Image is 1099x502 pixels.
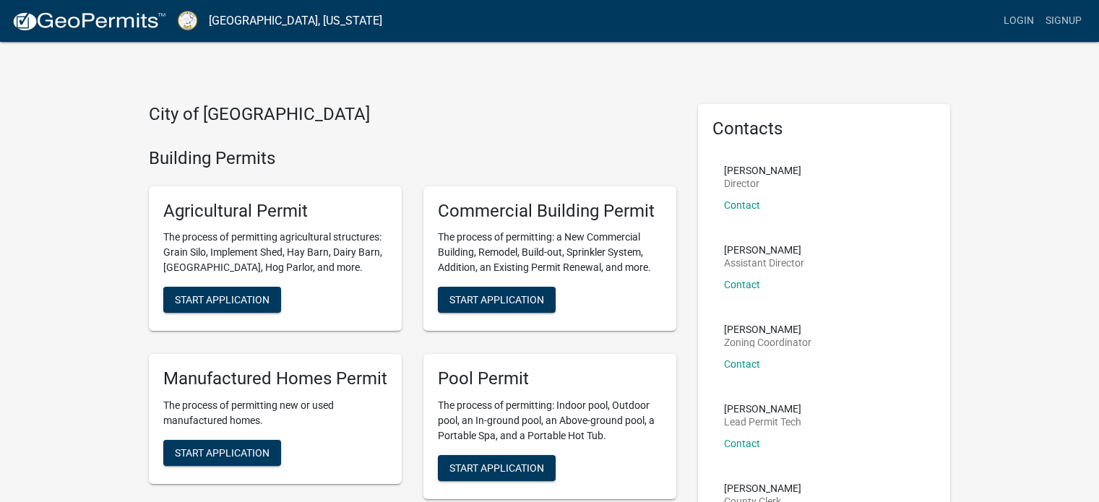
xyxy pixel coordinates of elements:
span: Start Application [175,294,270,306]
p: The process of permitting: a New Commercial Building, Remodel, Build-out, Sprinkler System, Addit... [438,230,662,275]
p: [PERSON_NAME] [724,324,811,334]
p: The process of permitting: Indoor pool, Outdoor pool, an In-ground pool, an Above-ground pool, a ... [438,398,662,443]
button: Start Application [438,455,556,481]
span: Start Application [175,447,270,459]
p: Director [724,178,801,189]
h5: Agricultural Permit [163,201,387,222]
span: Start Application [449,294,544,306]
button: Start Application [438,287,556,313]
a: Signup [1040,7,1087,35]
h4: Building Permits [149,148,676,169]
p: [PERSON_NAME] [724,165,801,176]
a: Login [998,7,1040,35]
a: Contact [724,199,760,211]
h5: Manufactured Homes Permit [163,368,387,389]
p: [PERSON_NAME] [724,245,804,255]
p: The process of permitting new or used manufactured homes. [163,398,387,428]
a: [GEOGRAPHIC_DATA], [US_STATE] [209,9,382,33]
span: Start Application [449,462,544,474]
p: [PERSON_NAME] [724,404,801,414]
a: Contact [724,279,760,290]
h5: Pool Permit [438,368,662,389]
button: Start Application [163,287,281,313]
a: Contact [724,438,760,449]
h5: Commercial Building Permit [438,201,662,222]
p: Lead Permit Tech [724,417,801,427]
a: Contact [724,358,760,370]
button: Start Application [163,440,281,466]
p: The process of permitting agricultural structures: Grain Silo, Implement Shed, Hay Barn, Dairy Ba... [163,230,387,275]
h5: Contacts [712,118,936,139]
h4: City of [GEOGRAPHIC_DATA] [149,104,676,125]
img: Putnam County, Georgia [178,11,197,30]
p: Assistant Director [724,258,804,268]
p: Zoning Coordinator [724,337,811,347]
p: [PERSON_NAME] [724,483,801,493]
